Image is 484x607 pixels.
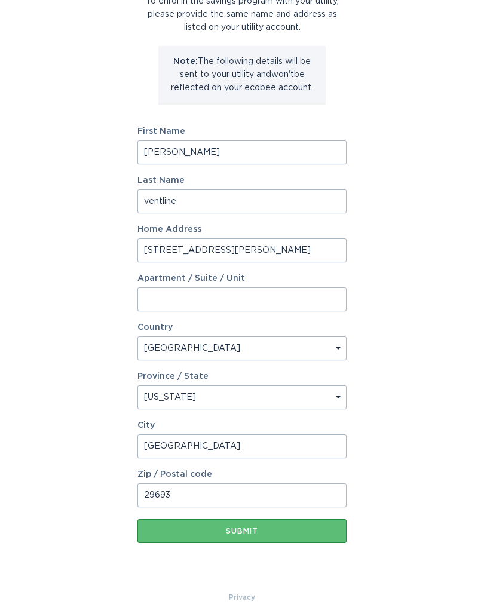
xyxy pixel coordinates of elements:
[137,225,347,234] label: Home Address
[173,57,198,66] strong: Note:
[137,519,347,543] button: Submit
[167,55,317,94] p: The following details will be sent to your utility and won't be reflected on your ecobee account.
[143,528,341,535] div: Submit
[229,591,255,604] a: Privacy Policy & Terms of Use
[137,127,347,136] label: First Name
[137,372,209,381] label: Province / State
[137,323,173,332] label: Country
[137,421,347,430] label: City
[137,274,347,283] label: Apartment / Suite / Unit
[137,176,347,185] label: Last Name
[137,470,347,479] label: Zip / Postal code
